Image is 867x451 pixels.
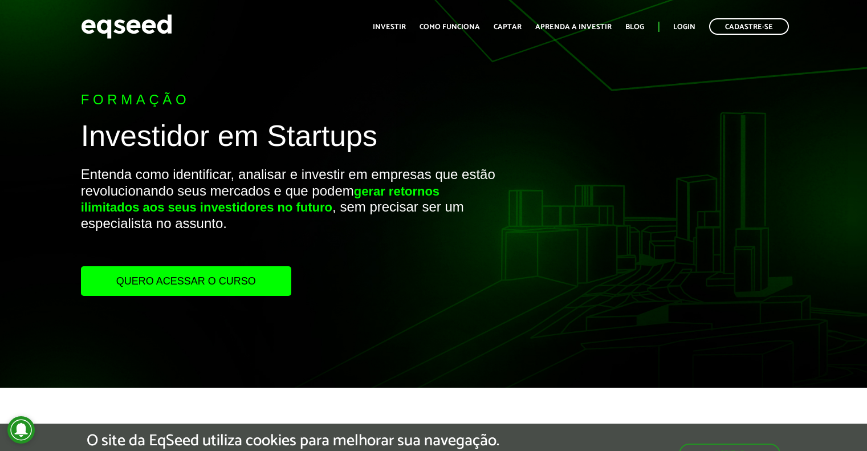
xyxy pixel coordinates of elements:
p: Entenda como identificar, analisar e investir em empresas que estão revolucionando seus mercados ... [81,166,498,266]
a: Quero acessar o curso [81,266,291,296]
a: Captar [494,23,522,31]
a: Blog [625,23,644,31]
a: Cadastre-se [709,18,789,35]
a: Login [673,23,695,31]
h5: O site da EqSeed utiliza cookies para melhorar sua navegação. [87,432,499,450]
p: Formação [81,92,498,108]
a: Investir [373,23,406,31]
a: Aprenda a investir [535,23,612,31]
img: EqSeed [81,11,172,42]
h1: Investidor em Startups [81,120,498,158]
a: Como funciona [420,23,480,31]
